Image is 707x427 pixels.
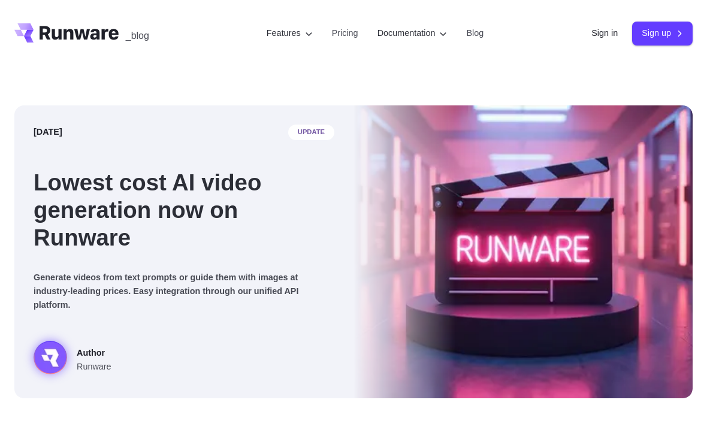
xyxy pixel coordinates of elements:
[267,26,313,40] label: Features
[126,31,149,41] span: _blog
[77,346,111,360] span: Author
[377,26,448,40] label: Documentation
[34,125,62,139] time: [DATE]
[34,341,111,379] a: Neon-lit movie clapperboard with the word 'RUNWARE' in a futuristic server room Author Runware
[466,26,484,40] a: Blog
[34,271,334,312] p: Generate videos from text prompts or guide them with images at industry-leading prices. Easy inte...
[34,169,334,252] h1: Lowest cost AI video generation now on Runware
[353,105,693,398] img: Neon-lit movie clapperboard with the word 'RUNWARE' in a futuristic server room
[332,26,358,40] a: Pricing
[632,22,693,45] a: Sign up
[14,23,119,43] a: Go to /
[126,23,149,43] a: _blog
[288,125,334,140] span: update
[591,26,618,40] a: Sign in
[77,360,111,374] span: Runware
